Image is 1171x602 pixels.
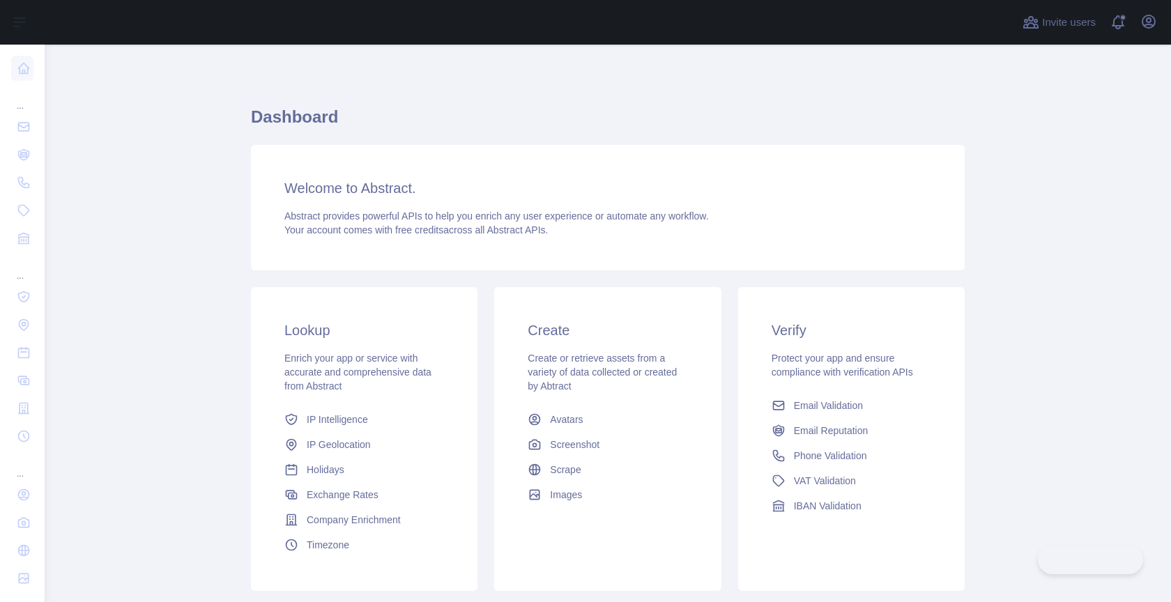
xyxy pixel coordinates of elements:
span: Holidays [307,463,344,477]
div: ... [11,254,33,281]
a: Avatars [522,407,693,432]
a: Scrape [522,457,693,482]
div: ... [11,84,33,111]
a: Timezone [279,532,450,557]
span: IBAN Validation [794,499,862,513]
span: Exchange Rates [307,488,378,502]
h1: Dashboard [251,106,965,139]
a: Exchange Rates [279,482,450,507]
span: Enrich your app or service with accurate and comprehensive data from Abstract [284,353,431,392]
h3: Welcome to Abstract. [284,178,931,198]
span: Abstract provides powerful APIs to help you enrich any user experience or automate any workflow. [284,210,709,222]
span: Phone Validation [794,449,867,463]
iframe: Toggle Customer Support [1038,545,1143,574]
span: Protect your app and ensure compliance with verification APIs [772,353,913,378]
a: IBAN Validation [766,493,937,518]
a: VAT Validation [766,468,937,493]
a: Images [522,482,693,507]
span: Your account comes with across all Abstract APIs. [284,224,548,236]
span: Email Validation [794,399,863,412]
span: Create or retrieve assets from a variety of data collected or created by Abtract [528,353,677,392]
span: Images [550,488,582,502]
span: Screenshot [550,438,599,451]
span: Timezone [307,538,349,552]
button: Invite users [1020,11,1099,33]
a: Holidays [279,457,450,482]
a: Screenshot [522,432,693,457]
span: free credits [395,224,443,236]
div: ... [11,451,33,479]
span: Avatars [550,412,583,426]
span: VAT Validation [794,474,856,488]
a: Phone Validation [766,443,937,468]
span: Scrape [550,463,581,477]
h3: Verify [772,321,931,340]
h3: Lookup [284,321,444,340]
span: Company Enrichment [307,513,401,527]
a: IP Intelligence [279,407,450,432]
span: Invite users [1042,15,1096,31]
a: Company Enrichment [279,507,450,532]
h3: Create [528,321,687,340]
span: IP Geolocation [307,438,371,451]
span: Email Reputation [794,424,868,438]
a: Email Reputation [766,418,937,443]
a: Email Validation [766,393,937,418]
a: IP Geolocation [279,432,450,457]
span: IP Intelligence [307,412,368,426]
